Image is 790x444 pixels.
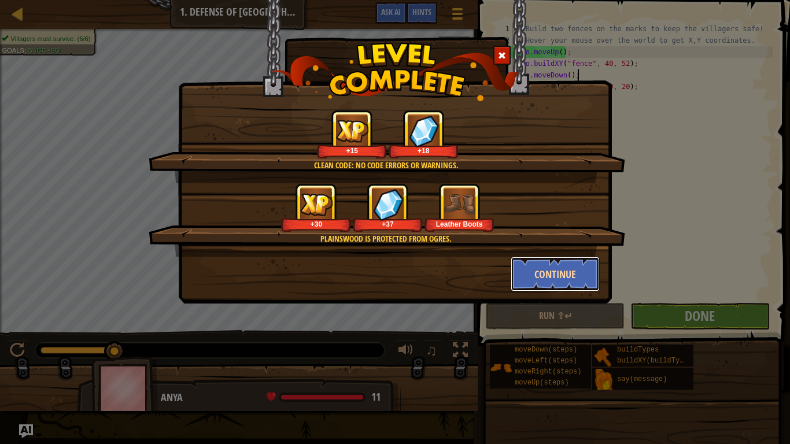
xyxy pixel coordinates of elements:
[319,146,385,155] div: +15
[271,43,519,101] img: level_complete.png
[355,220,420,228] div: +37
[427,220,492,228] div: Leather Boots
[336,120,368,142] img: reward_icon_xp.png
[511,257,600,291] button: Continue
[204,160,568,171] div: Clean code: no code errors or warnings.
[204,233,568,245] div: Plainswood is protected from ogres.
[300,193,333,216] img: reward_icon_xp.png
[373,188,403,220] img: reward_icon_gems.png
[409,115,439,147] img: reward_icon_gems.png
[391,146,456,155] div: +18
[283,220,349,228] div: +30
[444,188,475,220] img: portrait.png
